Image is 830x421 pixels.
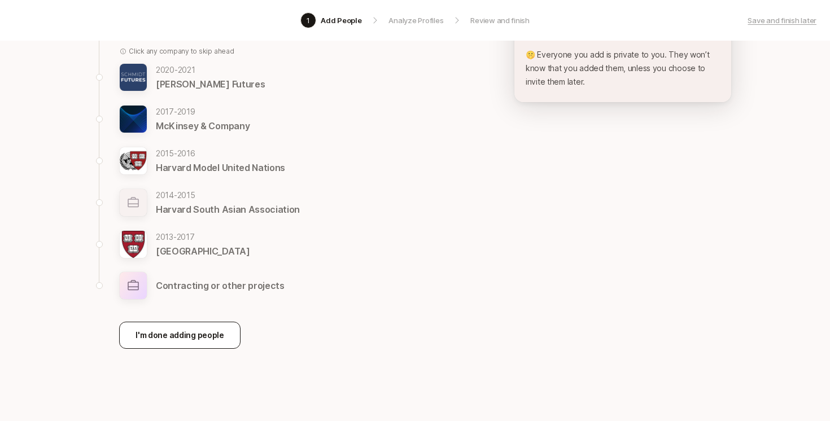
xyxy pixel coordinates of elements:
img: c6be94ea_d61e_4569_bd64_dbee010c37a0.jpg [120,231,147,258]
img: c7bca7ea_4137_45df_b7d6_d13dbb84a628.jpg [120,147,147,174]
p: 2014 - 2015 [156,188,300,202]
p: 2015 - 2016 [156,147,285,160]
p: 1 [307,15,310,26]
p: Review and finish [470,15,530,26]
a: Save and finish later [748,15,816,26]
button: I'm done adding people [119,322,241,349]
img: empty-company-logo.svg [120,189,147,216]
img: 973e86e5_3432_4657_ac1c_685aa8bab78b.jpg [120,64,147,91]
p: 2020 - 2021 [156,63,265,77]
img: other-company-logo.svg [120,272,147,299]
p: Click any company to skip ahead [129,46,234,56]
p: I'm done adding people [136,328,224,342]
p: Contracting or other projects [156,278,285,293]
p: Analyze Profiles [388,15,443,26]
p: 2013 - 2017 [156,230,250,244]
p: [GEOGRAPHIC_DATA] [156,244,250,258]
img: f39e7aa2_b795_4ace_9e61_3277a461a18b.jpg [120,106,147,133]
p: Harvard South Asian Association [156,202,300,217]
p: 2017 - 2019 [156,105,250,119]
p: [PERSON_NAME] Futures [156,77,265,91]
p: Add People [321,15,361,26]
p: 🤫 Everyone you add is private to you. They won’t know that you added them, unless you choose to i... [526,48,720,89]
p: Harvard Model United Nations [156,160,285,175]
p: McKinsey & Company [156,119,250,133]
